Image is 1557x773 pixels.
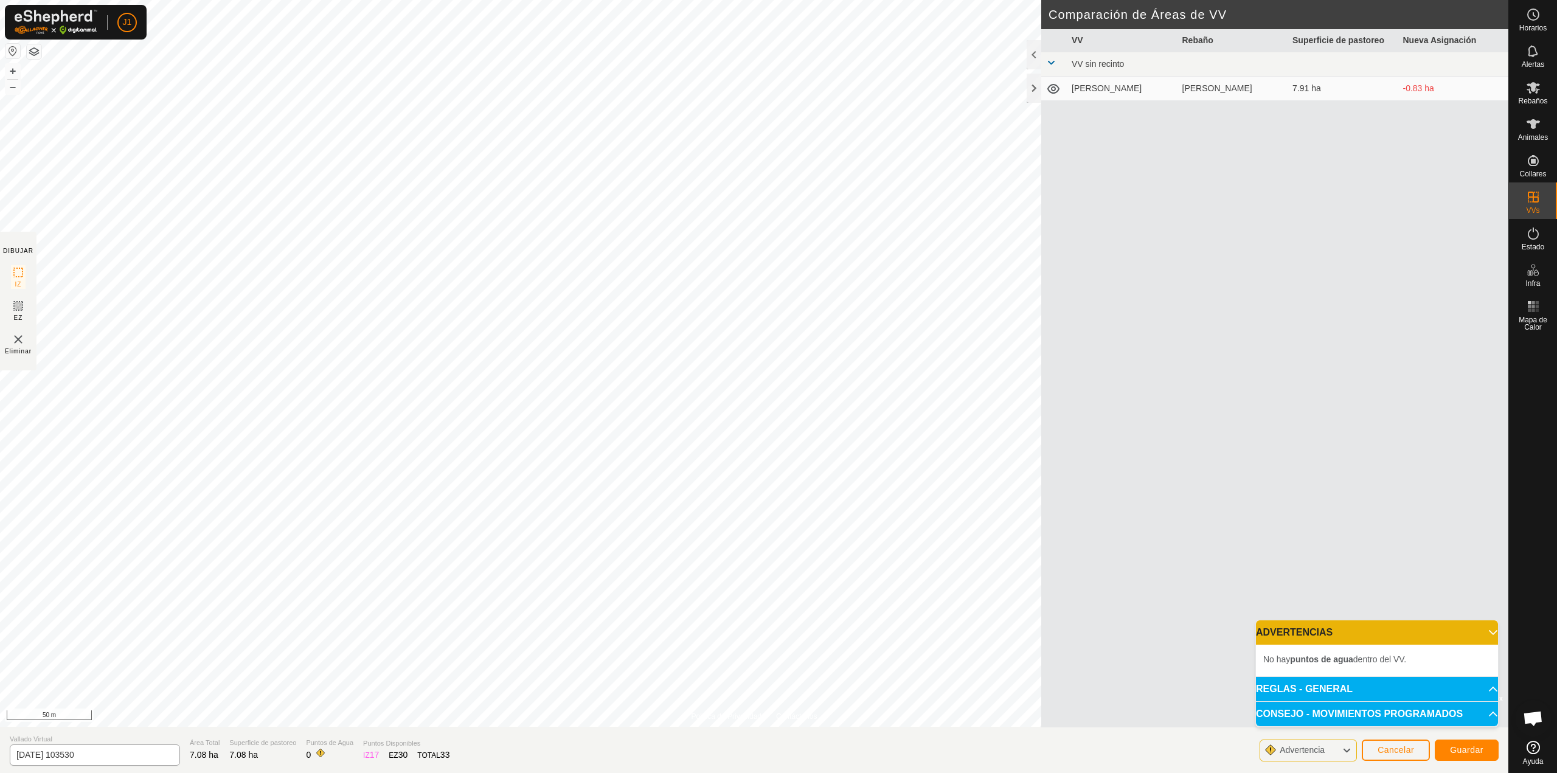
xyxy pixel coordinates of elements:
span: Animales [1518,134,1548,141]
img: Logo Gallagher [15,10,97,35]
span: Infra [1525,280,1540,287]
a: Contáctenos [776,711,817,722]
button: Guardar [1435,740,1499,761]
h2: Comparación de Áreas de VV [1049,7,1508,22]
span: VVs [1526,207,1539,214]
img: VV [11,332,26,347]
button: + [5,64,20,78]
span: No hay dentro del VV. [1263,654,1406,664]
span: 0 [306,750,311,760]
td: -0.83 ha [1398,77,1509,101]
span: Eliminar [5,347,32,356]
span: IZ [15,280,22,289]
div: [PERSON_NAME] [1182,82,1283,95]
span: ADVERTENCIAS [1256,628,1333,637]
span: Collares [1519,170,1546,178]
span: 30 [398,750,408,760]
span: CONSEJO - MOVIMIENTOS PROGRAMADOS [1256,709,1463,719]
div: IZ [363,749,379,761]
div: Chat abierto [1515,700,1552,737]
span: Vallado Virtual [10,734,180,744]
span: Cancelar [1378,745,1414,755]
span: 33 [440,750,450,760]
span: 7.08 ha [229,750,258,760]
button: Restablecer Mapa [5,44,20,58]
div: TOTAL [417,749,449,761]
b: puntos de agua [1290,654,1353,664]
div: DIBUJAR [3,246,33,255]
span: EZ [14,313,23,322]
span: Estado [1522,243,1544,251]
span: Área Total [190,738,220,748]
span: Puntos de Agua [306,738,353,748]
span: REGLAS - GENERAL [1256,684,1353,694]
span: Alertas [1522,61,1544,68]
th: Rebaño [1177,29,1288,52]
span: 17 [370,750,380,760]
div: EZ [389,749,407,761]
td: 7.91 ha [1288,77,1398,101]
span: Advertencia [1280,745,1325,755]
span: Horarios [1519,24,1547,32]
a: Política de Privacidad [692,711,761,722]
span: Ayuda [1523,758,1544,765]
th: Superficie de pastoreo [1288,29,1398,52]
button: – [5,80,20,94]
span: Rebaños [1518,97,1547,105]
th: Nueva Asignación [1398,29,1509,52]
a: Ayuda [1509,736,1557,770]
span: Superficie de pastoreo [229,738,296,748]
p-accordion-header: ADVERTENCIAS [1256,620,1498,645]
td: [PERSON_NAME] [1067,77,1177,101]
span: Puntos Disponibles [363,738,449,749]
p-accordion-header: REGLAS - GENERAL [1256,677,1498,701]
button: Capas del Mapa [27,44,41,59]
span: J1 [123,16,132,29]
span: Guardar [1450,745,1483,755]
p-accordion-content: ADVERTENCIAS [1256,645,1498,676]
span: 7.08 ha [190,750,218,760]
p-accordion-header: CONSEJO - MOVIMIENTOS PROGRAMADOS [1256,702,1498,726]
span: VV sin recinto [1072,59,1124,69]
button: Cancelar [1362,740,1430,761]
th: VV [1067,29,1177,52]
span: Mapa de Calor [1512,316,1554,331]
